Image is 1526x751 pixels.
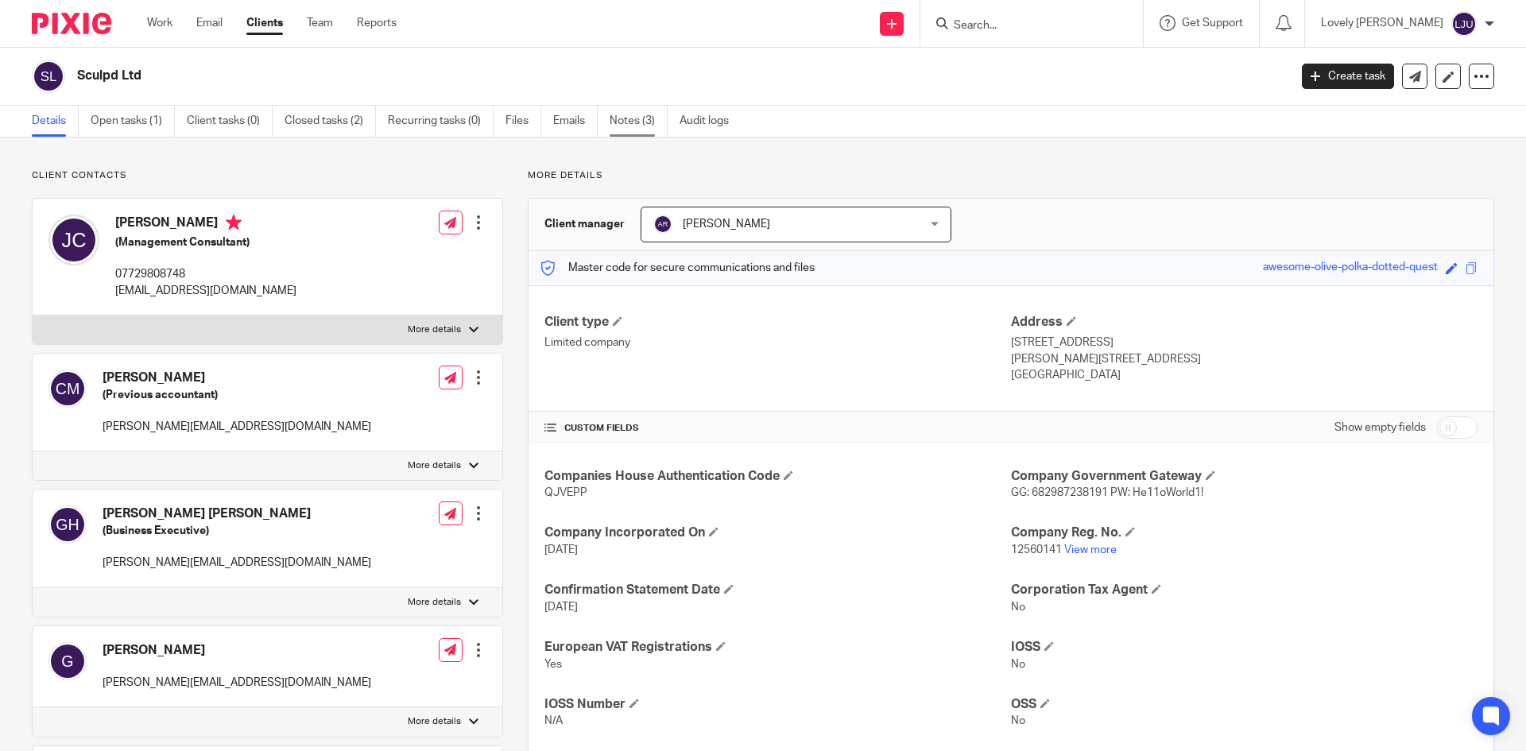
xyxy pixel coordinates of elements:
p: Client contacts [32,169,503,182]
h4: Companies House Authentication Code [544,468,1011,485]
span: N/A [544,715,563,726]
span: [PERSON_NAME] [683,219,770,230]
p: [PERSON_NAME][STREET_ADDRESS] [1011,351,1478,367]
p: Limited company [544,335,1011,350]
h4: Company Reg. No. [1011,525,1478,541]
h4: IOSS Number [544,696,1011,713]
h4: [PERSON_NAME] [103,370,371,386]
h4: European VAT Registrations [544,639,1011,656]
div: awesome-olive-polka-dotted-quest [1263,259,1438,277]
img: svg%3E [48,505,87,544]
a: Files [505,106,541,137]
h4: [PERSON_NAME] [103,642,371,659]
h2: Sculpd Ltd [77,68,1038,84]
a: Audit logs [680,106,741,137]
h4: IOSS [1011,639,1478,656]
img: Pixie [32,13,111,34]
input: Search [952,19,1095,33]
p: More details [408,323,461,336]
h5: (Previous accountant) [103,387,371,403]
a: Recurring tasks (0) [388,106,494,137]
img: svg%3E [653,215,672,234]
img: svg%3E [32,60,65,93]
span: Yes [544,659,562,670]
span: [DATE] [544,544,578,556]
h4: Client type [544,314,1011,331]
h4: [PERSON_NAME] [PERSON_NAME] [103,505,371,522]
p: More details [408,715,461,728]
label: Show empty fields [1334,420,1426,436]
a: Emails [553,106,598,137]
h4: Address [1011,314,1478,331]
a: Client tasks (0) [187,106,273,137]
p: [PERSON_NAME][EMAIL_ADDRESS][DOMAIN_NAME] [103,555,371,571]
a: Reports [357,15,397,31]
span: [DATE] [544,602,578,613]
h4: Corporation Tax Agent [1011,582,1478,598]
p: [GEOGRAPHIC_DATA] [1011,367,1478,383]
img: svg%3E [1451,11,1477,37]
span: 12560141 [1011,544,1062,556]
span: No [1011,715,1025,726]
a: Work [147,15,172,31]
span: QJVEPP [544,487,587,498]
p: Master code for secure communications and files [540,260,815,276]
a: Open tasks (1) [91,106,175,137]
h4: Company Incorporated On [544,525,1011,541]
h4: Confirmation Statement Date [544,582,1011,598]
p: More details [408,459,461,472]
p: [EMAIL_ADDRESS][DOMAIN_NAME] [115,283,296,299]
span: No [1011,659,1025,670]
p: [PERSON_NAME][EMAIL_ADDRESS][DOMAIN_NAME] [103,675,371,691]
a: Clients [246,15,283,31]
a: Email [196,15,223,31]
span: No [1011,602,1025,613]
a: Team [307,15,333,31]
span: GG: 682987238191 PW: He11oWorld1! [1011,487,1203,498]
i: Primary [226,215,242,230]
a: Notes (3) [610,106,668,137]
p: Lovely [PERSON_NAME] [1321,15,1443,31]
a: Details [32,106,79,137]
h5: (Business Executive) [103,523,371,539]
h4: CUSTOM FIELDS [544,422,1011,435]
p: [STREET_ADDRESS] [1011,335,1478,350]
h3: Client manager [544,216,625,232]
h4: [PERSON_NAME] [115,215,296,234]
p: More details [408,596,461,609]
img: svg%3E [48,215,99,265]
p: More details [528,169,1494,182]
img: svg%3E [48,370,87,408]
h4: Company Government Gateway [1011,468,1478,485]
p: [PERSON_NAME][EMAIL_ADDRESS][DOMAIN_NAME] [103,419,371,435]
p: 07729808748 [115,266,296,282]
span: Get Support [1182,17,1243,29]
a: Closed tasks (2) [285,106,376,137]
a: Create task [1302,64,1394,89]
img: svg%3E [48,642,87,680]
a: View more [1064,544,1117,556]
h4: OSS [1011,696,1478,713]
h5: (Management Consultant) [115,234,296,250]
